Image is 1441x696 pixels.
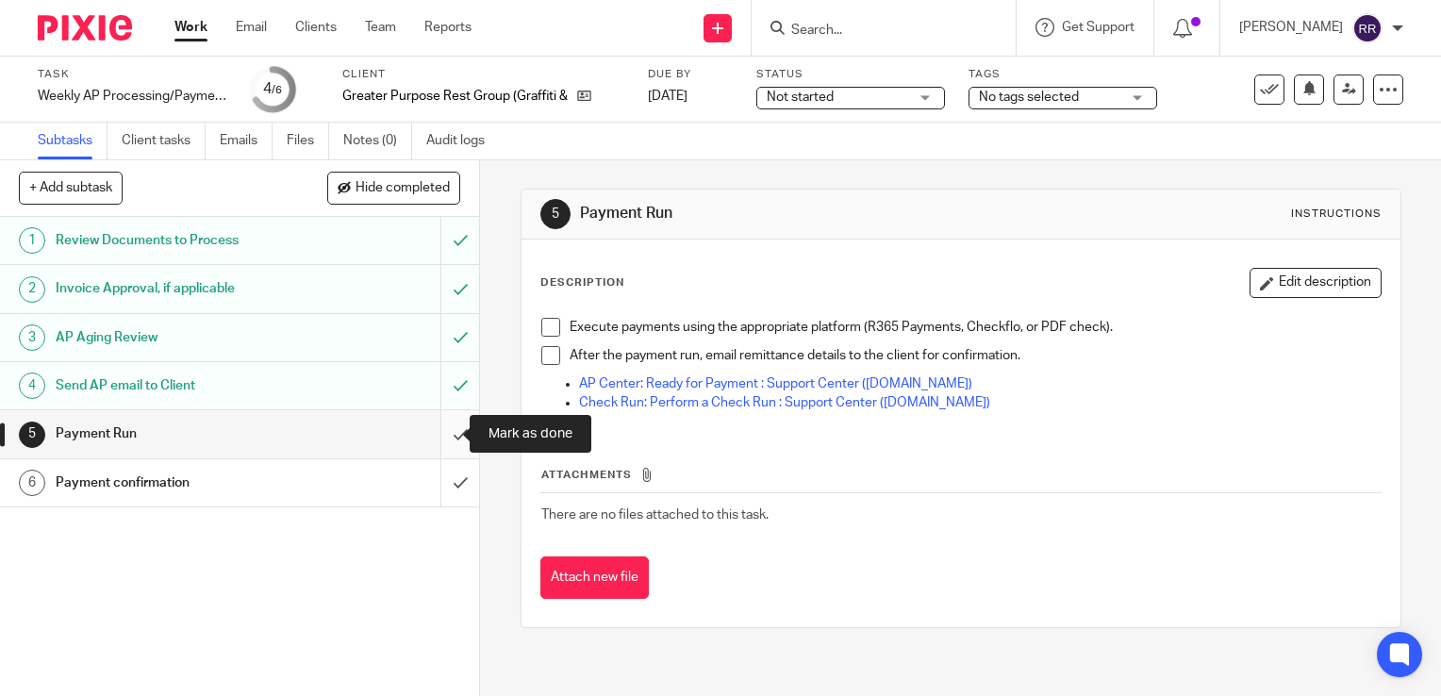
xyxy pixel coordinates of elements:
[979,91,1079,104] span: No tags selected
[56,226,300,255] h1: Review Documents to Process
[365,18,396,37] a: Team
[1291,207,1382,222] div: Instructions
[541,508,769,522] span: There are no files attached to this task.
[19,324,45,351] div: 3
[295,18,337,37] a: Clients
[540,199,571,229] div: 5
[174,18,207,37] a: Work
[38,15,132,41] img: Pixie
[342,67,624,82] label: Client
[1250,268,1382,298] button: Edit description
[56,372,300,400] h1: Send AP email to Client
[540,556,649,599] button: Attach new file
[426,123,499,159] a: Audit logs
[272,85,282,95] small: /6
[56,274,300,303] h1: Invoice Approval, if applicable
[287,123,329,159] a: Files
[648,90,687,103] span: [DATE]
[580,204,1001,224] h1: Payment Run
[56,420,300,448] h1: Payment Run
[19,172,123,204] button: + Add subtask
[969,67,1157,82] label: Tags
[579,377,972,390] a: AP Center: Ready for Payment : Support Center ([DOMAIN_NAME])
[122,123,206,159] a: Client tasks
[570,318,1381,337] p: Execute payments using the appropriate platform (R365 Payments, Checkflo, or PDF check).
[789,23,959,40] input: Search
[1062,21,1135,34] span: Get Support
[541,470,632,480] span: Attachments
[56,469,300,497] h1: Payment confirmation
[19,227,45,254] div: 1
[19,373,45,399] div: 4
[220,123,273,159] a: Emails
[540,275,624,290] p: Description
[756,67,945,82] label: Status
[38,67,226,82] label: Task
[19,276,45,303] div: 2
[38,87,226,106] div: Weekly AP Processing/Payment
[1239,18,1343,37] p: [PERSON_NAME]
[570,346,1381,365] p: After the payment run, email remittance details to the client for confirmation.
[19,470,45,496] div: 6
[356,181,450,196] span: Hide completed
[342,87,568,106] p: Greater Purpose Rest Group (Graffiti & VBC)
[263,78,282,100] div: 4
[648,67,733,82] label: Due by
[343,123,412,159] a: Notes (0)
[1352,13,1383,43] img: svg%3E
[579,396,990,409] a: Check Run: Perform a Check Run : Support Center ([DOMAIN_NAME])
[19,422,45,448] div: 5
[424,18,472,37] a: Reports
[767,91,834,104] span: Not started
[327,172,460,204] button: Hide completed
[38,123,108,159] a: Subtasks
[236,18,267,37] a: Email
[56,323,300,352] h1: AP Aging Review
